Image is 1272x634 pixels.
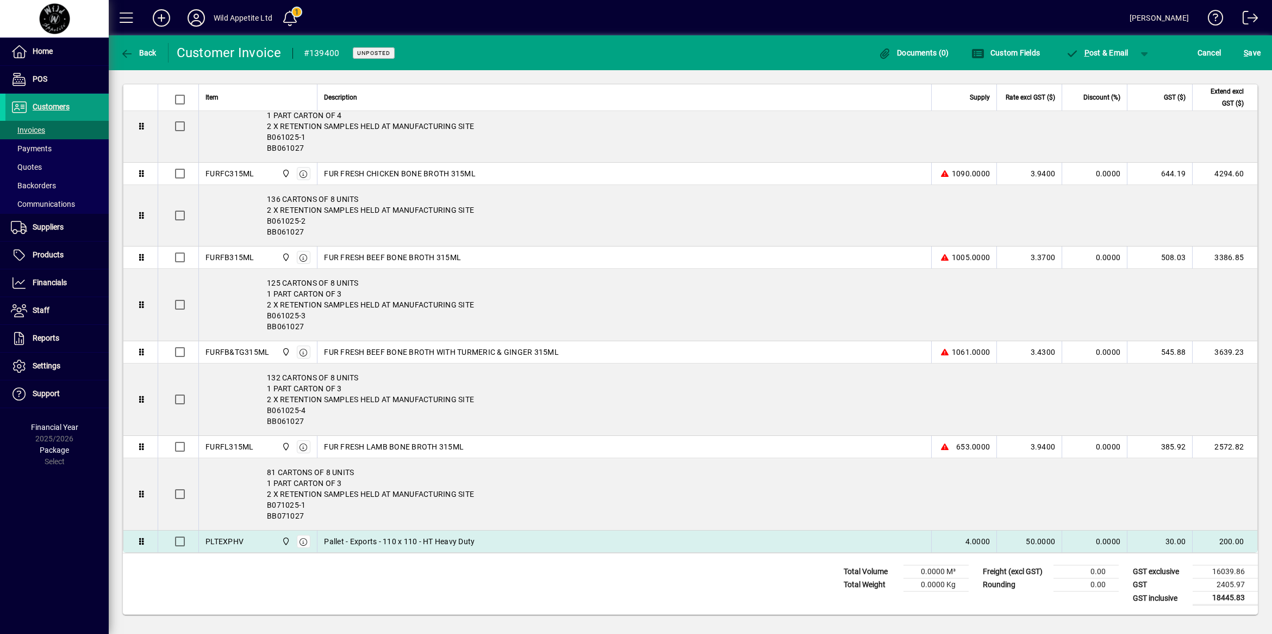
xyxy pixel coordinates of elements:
[120,48,157,57] span: Back
[1241,43,1263,63] button: Save
[952,347,990,358] span: 1061.0000
[1084,48,1089,57] span: P
[1192,163,1257,185] td: 4294.60
[5,121,109,139] a: Invoices
[1234,2,1258,38] a: Logout
[31,423,78,432] span: Financial Year
[1062,531,1127,552] td: 0.0000
[1062,163,1127,185] td: 0.0000
[279,441,291,453] span: Wild Appetite Ltd
[965,536,990,547] span: 4.0000
[33,102,70,111] span: Customers
[1065,48,1128,57] span: ost & Email
[279,168,291,180] span: Wild Appetite Ltd
[33,306,49,315] span: Staff
[1192,247,1257,269] td: 3386.85
[5,353,109,380] a: Settings
[199,458,1257,530] div: 81 CARTONS OF 8 UNITS 1 PART CARTON OF 3 2 X RETENTION SAMPLES HELD AT MANUFACTURING SITE B071025...
[279,251,291,263] span: Wild Appetite Ltd
[11,200,75,208] span: Communications
[1127,341,1192,364] td: 545.88
[324,252,461,263] span: FUR FRESH BEEF BONE BROTH 315ML
[11,163,42,171] span: Quotes
[1127,436,1192,458] td: 385.92
[1192,436,1257,458] td: 2572.82
[5,242,109,269] a: Products
[903,578,969,592] td: 0.0000 Kg
[199,90,1257,162] div: 61 CARTONS OF 8 UNITS 1 PART CARTON OF 4 2 X RETENTION SAMPLES HELD AT MANUFACTURING SITE B061025...
[1006,91,1055,103] span: Rate excl GST ($)
[324,441,464,452] span: FUR FRESH LAMB BONE BROTH 315ML
[11,144,52,153] span: Payments
[40,446,69,454] span: Package
[199,364,1257,435] div: 132 CARTONS OF 8 UNITS 1 PART CARTON OF 3 2 X RETENTION SAMPLES HELD AT MANUFACTURING SITE B06102...
[956,441,990,452] span: 653.0000
[876,43,952,63] button: Documents (0)
[5,269,109,297] a: Financials
[952,168,990,179] span: 1090.0000
[970,91,990,103] span: Supply
[33,361,60,370] span: Settings
[1127,247,1192,269] td: 508.03
[1127,565,1193,578] td: GST exclusive
[1127,578,1193,592] td: GST
[1060,43,1134,63] button: Post & Email
[324,347,559,358] span: FUR FRESH BEEF BONE BROTH WITH TURMERIC & GINGER 315ML
[33,250,64,259] span: Products
[324,168,476,179] span: FUR FRESH CHICKEN BONE BROTH 315ML
[304,45,340,62] div: #139400
[5,66,109,93] a: POS
[1062,247,1127,269] td: 0.0000
[1003,252,1055,263] div: 3.3700
[878,48,949,57] span: Documents (0)
[5,214,109,241] a: Suppliers
[5,139,109,158] a: Payments
[179,8,214,28] button: Profile
[1164,91,1186,103] span: GST ($)
[969,43,1043,63] button: Custom Fields
[1200,2,1224,38] a: Knowledge Base
[838,578,903,592] td: Total Weight
[199,185,1257,246] div: 136 CARTONS OF 8 UNITS 2 X RETENTION SAMPLES HELD AT MANUFACTURING SITE B061025-2 BB061027
[5,380,109,408] a: Support
[1130,9,1189,27] div: [PERSON_NAME]
[205,536,244,547] div: PLTEXPHV
[1127,531,1192,552] td: 30.00
[1127,592,1193,605] td: GST inclusive
[205,252,254,263] div: FURFB315ML
[205,91,219,103] span: Item
[903,565,969,578] td: 0.0000 M³
[1199,85,1244,109] span: Extend excl GST ($)
[5,176,109,195] a: Backorders
[205,441,254,452] div: FURFL315ML
[5,38,109,65] a: Home
[33,389,60,398] span: Support
[1003,347,1055,358] div: 3.4300
[952,252,990,263] span: 1005.0000
[5,325,109,352] a: Reports
[1244,48,1248,57] span: S
[1062,436,1127,458] td: 0.0000
[33,75,47,83] span: POS
[33,223,64,231] span: Suppliers
[205,168,254,179] div: FURFC315ML
[1192,341,1257,364] td: 3639.23
[11,126,45,134] span: Invoices
[5,297,109,324] a: Staff
[1003,168,1055,179] div: 3.9400
[214,9,272,27] div: Wild Appetite Ltd
[1193,578,1258,592] td: 2405.97
[971,48,1040,57] span: Custom Fields
[1127,163,1192,185] td: 644.19
[279,535,291,547] span: Wild Appetite Ltd
[1003,441,1055,452] div: 3.9400
[1053,565,1119,578] td: 0.00
[1053,578,1119,592] td: 0.00
[5,195,109,213] a: Communications
[1083,91,1120,103] span: Discount (%)
[977,578,1053,592] td: Rounding
[1193,592,1258,605] td: 18445.83
[177,44,282,61] div: Customer Invoice
[11,181,56,190] span: Backorders
[33,278,67,287] span: Financials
